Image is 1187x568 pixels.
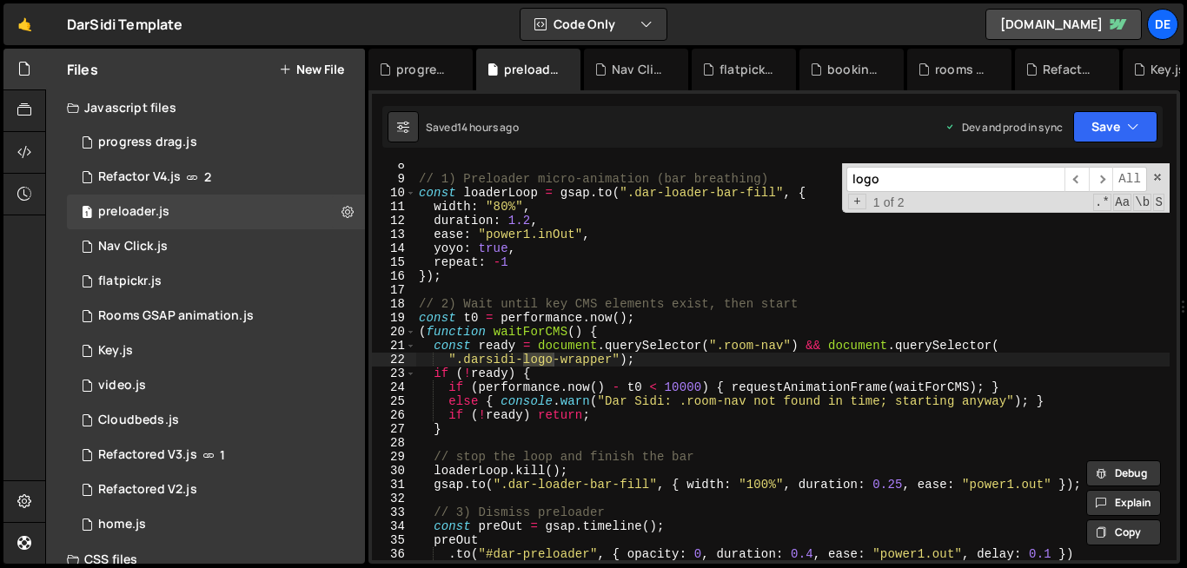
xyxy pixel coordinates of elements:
div: 15943/48039.js [67,264,365,299]
div: 32 [372,492,416,505]
a: De [1147,9,1178,40]
div: Nav Click.js [98,239,168,254]
span: Search In Selection [1153,194,1164,211]
div: 19 [372,311,416,325]
div: 24 [372,380,416,394]
span: Whole Word Search [1133,194,1151,211]
div: 17 [372,283,416,297]
div: 36 [372,547,416,561]
span: 1 [220,448,225,462]
div: Nav Click.js [612,61,667,78]
div: booking engine popup.css [827,61,883,78]
div: preloader.js [98,204,169,220]
div: progress drag.js [396,61,452,78]
div: 20 [372,325,416,339]
h2: Files [67,60,98,79]
div: 15943/48056.js [67,229,365,264]
div: 31 [372,478,416,492]
span: Alt-Enter [1112,167,1147,192]
div: Javascript files [46,90,365,125]
div: 30 [372,464,416,478]
div: 15943/43581.js [67,368,365,403]
div: 23 [372,367,416,380]
button: Copy [1086,519,1161,545]
div: 11 [372,200,416,214]
div: Dev and prod in sync [945,120,1063,135]
div: Cloudbeds.js [98,413,179,428]
div: 28 [372,436,416,450]
div: 15943/47442.js [67,438,365,472]
span: 1 [82,207,92,221]
span: 2 [204,170,211,184]
div: 13 [372,228,416,241]
span: RegExp Search [1093,194,1111,211]
div: 25 [372,394,416,408]
a: [DOMAIN_NAME] [985,9,1142,40]
div: 15943/47638.js [67,403,365,438]
div: 35 [372,533,416,547]
div: rooms style.css [935,61,991,78]
div: 18 [372,297,416,311]
div: 33 [372,505,416,519]
div: Rooms GSAP animation.js [98,308,254,324]
button: Code Only [521,9,666,40]
div: 15943/47458.js [67,160,365,195]
div: video.js [98,378,146,393]
div: 15943/48069.js [67,125,365,160]
div: Saved [426,120,519,135]
a: 🤙 [3,3,46,45]
span: CaseSensitive Search [1113,194,1131,211]
div: 9 [372,172,416,186]
div: 21 [372,339,416,353]
div: 8 [372,158,416,172]
div: 14 [372,241,416,255]
div: DarSidi Template [67,14,183,35]
div: 22 [372,353,416,367]
button: Save [1073,111,1157,142]
div: 10 [372,186,416,200]
div: Refactor V4.js [98,169,181,185]
div: Refactored V3.js [1043,61,1098,78]
div: flatpickr.js [719,61,775,78]
div: 15943/48068.js [67,195,365,229]
div: 26 [372,408,416,422]
div: 15943/45697.js [67,472,365,507]
div: 14 hours ago [457,120,519,135]
div: Refactored V3.js [98,447,197,463]
div: 16 [372,269,416,283]
span: ​ [1089,167,1113,192]
span: Toggle Replace mode [848,194,866,209]
div: 15943/47785.js [67,334,365,368]
input: Search for [846,167,1064,192]
button: Debug [1086,460,1161,486]
div: 15943/47622.js [67,299,365,334]
div: Refactored V2.js [98,482,197,498]
div: Key.js [98,343,133,359]
div: 34 [372,519,416,533]
span: 1 of 2 [866,195,912,209]
div: home.js [98,517,146,532]
span: ​ [1064,167,1089,192]
div: progress drag.js [98,135,197,150]
div: Key.js [1151,61,1185,78]
button: Explain [1086,490,1161,516]
div: 27 [372,422,416,436]
button: New File [279,63,344,76]
div: preloader.js [504,61,560,78]
div: flatpickr.js [98,274,162,289]
div: 29 [372,450,416,464]
div: 15 [372,255,416,269]
div: 15943/42886.js [67,507,365,542]
div: 12 [372,214,416,228]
